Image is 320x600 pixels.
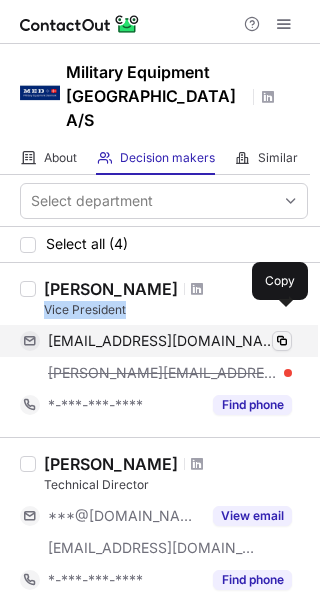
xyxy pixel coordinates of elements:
button: Reveal Button [213,395,292,415]
div: [PERSON_NAME] [44,454,178,474]
span: [EMAIL_ADDRESS][DOMAIN_NAME] [48,539,256,557]
button: Reveal Button [213,506,292,526]
div: Select department [31,191,153,211]
img: ContactOut v5.3.10 [20,12,140,36]
span: ***@[DOMAIN_NAME] [48,507,201,525]
span: [PERSON_NAME][EMAIL_ADDRESS][DOMAIN_NAME] [48,364,277,382]
span: About [44,150,77,166]
span: Decision makers [120,150,215,166]
div: Vice President [44,301,308,319]
h1: Military Equipment [GEOGRAPHIC_DATA] A/S [66,60,246,132]
button: Reveal Button [213,570,292,590]
div: [PERSON_NAME] [44,279,178,299]
span: Similar [258,150,298,166]
span: Select all (4) [46,236,128,252]
img: f713fb6b2f6e17fc2dc1f64a07d1319a [20,73,60,113]
span: [EMAIL_ADDRESS][DOMAIN_NAME] [48,332,277,350]
div: Technical Director [44,476,308,494]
